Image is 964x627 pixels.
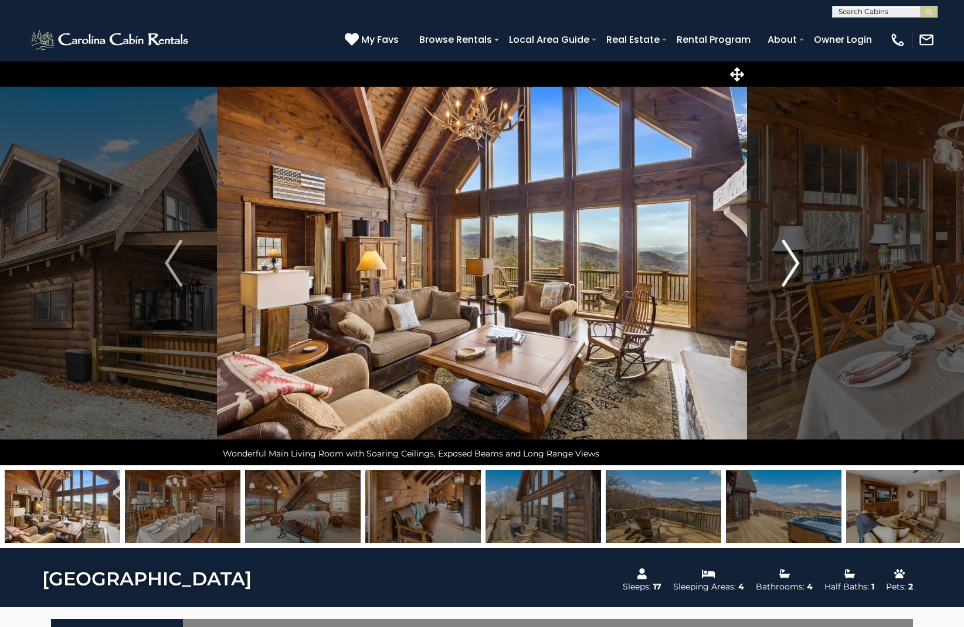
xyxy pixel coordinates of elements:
a: Rental Program [671,29,756,50]
img: 163270792 [245,470,361,543]
a: Owner Login [808,29,878,50]
a: Real Estate [600,29,666,50]
img: 163270770 [846,470,962,543]
img: mail-regular-white.png [918,32,935,48]
img: 163270794 [606,470,721,543]
img: arrow [165,240,182,287]
a: Browse Rentals [413,29,498,50]
img: White-1-2.png [29,28,192,52]
img: 163270789 [5,470,120,543]
span: My Favs [361,32,399,47]
a: Local Area Guide [503,29,595,50]
button: Previous [130,61,216,465]
img: 163270793 [365,470,481,543]
img: phone-regular-white.png [890,32,906,48]
a: My Favs [345,32,402,47]
div: Wonderful Main Living Room with Soaring Ceilings, Exposed Beams and Long Range Views [217,442,747,465]
img: 163270756 [486,470,601,543]
button: Next [747,61,834,465]
img: arrow [782,240,799,287]
img: 163270791 [125,470,240,543]
img: 163270795 [726,470,841,543]
a: About [762,29,803,50]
